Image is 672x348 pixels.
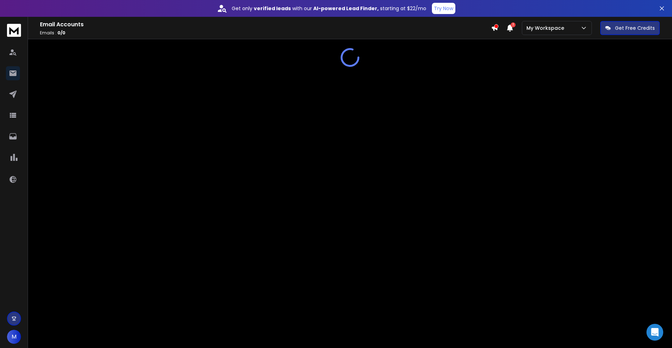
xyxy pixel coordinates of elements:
[57,30,65,36] span: 0 / 0
[40,30,491,36] p: Emails :
[600,21,660,35] button: Get Free Credits
[7,330,21,344] button: M
[313,5,379,12] strong: AI-powered Lead Finder,
[40,20,491,29] h1: Email Accounts
[646,324,663,341] div: Open Intercom Messenger
[526,25,567,32] p: My Workspace
[232,5,426,12] p: Get only with our starting at $22/mo
[254,5,291,12] strong: verified leads
[432,3,455,14] button: Try Now
[7,24,21,37] img: logo
[434,5,453,12] p: Try Now
[511,22,516,27] span: 1
[615,25,655,32] p: Get Free Credits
